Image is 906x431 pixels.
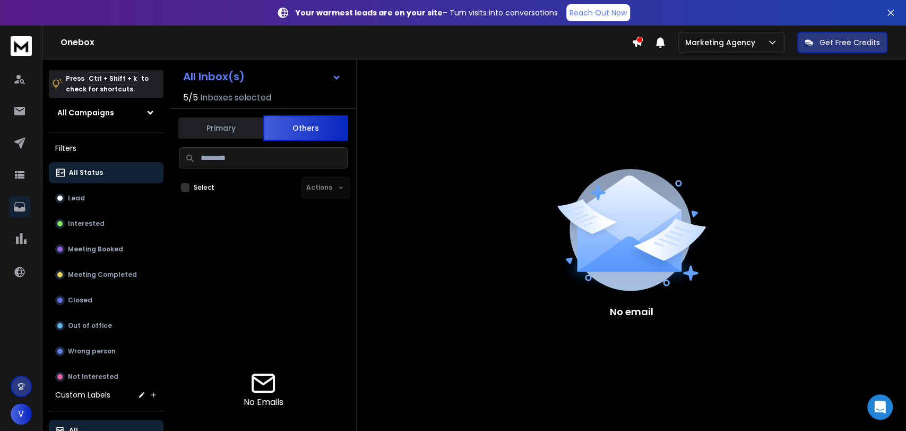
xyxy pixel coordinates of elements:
[183,91,198,104] span: 5 / 5
[68,245,123,253] p: Meeting Booked
[68,271,137,279] p: Meeting Completed
[49,162,163,183] button: All Status
[178,116,263,140] button: Primary
[49,264,163,285] button: Meeting Completed
[175,66,350,87] button: All Inbox(s)
[11,403,32,425] button: V
[49,315,163,336] button: Out of office
[49,366,163,387] button: Not Interested
[296,7,558,18] p: – Turn visits into conversations
[263,115,348,141] button: Others
[49,341,163,362] button: Wrong person
[819,37,880,48] p: Get Free Credits
[49,239,163,260] button: Meeting Booked
[610,305,653,319] p: No email
[68,347,116,356] p: Wrong person
[685,37,760,48] p: Marketing Agency
[66,73,149,95] p: Press to check for shortcuts.
[570,7,627,18] p: Reach Out Now
[68,194,85,202] p: Lead
[194,183,214,192] label: Select
[296,7,443,18] strong: Your warmest leads are on your site
[68,322,112,330] p: Out of office
[68,296,92,305] p: Closed
[57,107,114,118] h1: All Campaigns
[200,91,271,104] h3: Inboxes selected
[867,394,893,420] div: Open Intercom Messenger
[183,71,245,82] h1: All Inbox(s)
[68,373,118,381] p: Not Interested
[61,36,632,49] h1: Onebox
[49,188,163,209] button: Lead
[49,102,163,123] button: All Campaigns
[49,141,163,156] h3: Filters
[49,290,163,311] button: Closed
[244,396,283,409] p: No Emails
[11,36,32,56] img: logo
[49,213,163,234] button: Interested
[87,72,139,84] span: Ctrl + Shift + k
[68,219,105,228] p: Interested
[69,168,103,177] p: All Status
[566,4,630,21] a: Reach Out Now
[55,390,110,400] h3: Custom Labels
[797,32,887,53] button: Get Free Credits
